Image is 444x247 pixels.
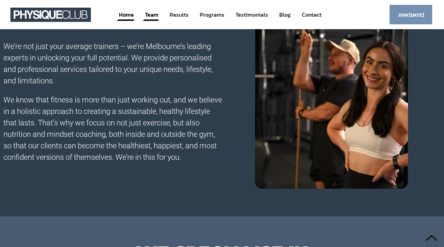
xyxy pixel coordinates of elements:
[398,8,424,22] span: Join [DATE]
[118,8,135,21] a: Home
[279,8,291,21] a: Blog
[301,8,322,21] a: Contact
[3,94,222,163] p: We know that fitness is more than just working out, and we believe in a holistic approach to crea...
[169,8,189,21] a: Results
[199,8,225,21] a: Programs
[3,41,222,87] p: We’re not just your average trainers – we’re Melbourne’s leading experts in unlocking your full p...
[144,8,159,21] a: Team
[390,5,432,24] a: Join [DATE]
[235,8,269,21] a: Testimonials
